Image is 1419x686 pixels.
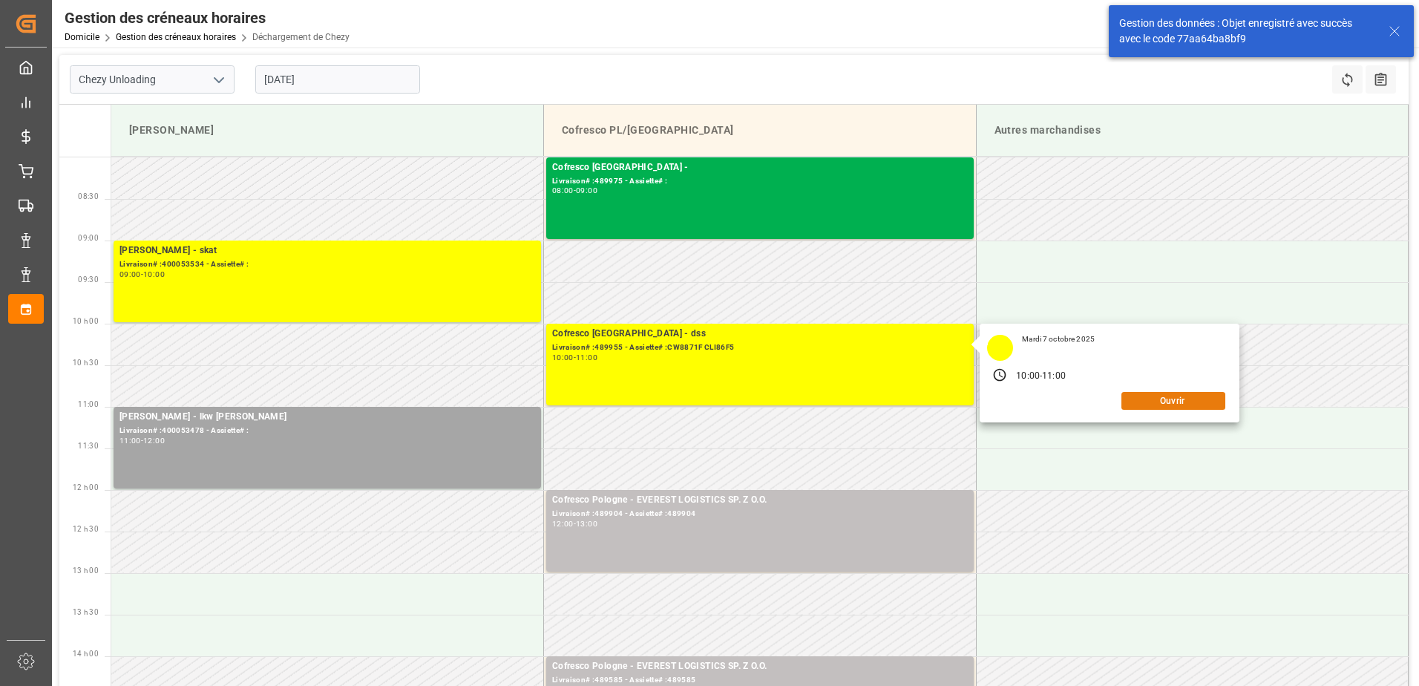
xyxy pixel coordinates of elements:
[552,342,968,354] div: Livraison# :489955 - Assiette# :CW8871F CLI86F5
[255,65,420,94] input: JJ-MM-AAAA
[552,327,968,342] div: Cofresco [GEOGRAPHIC_DATA] - dss
[576,354,597,361] div: 11:00
[552,493,968,508] div: Cofresco Pologne - EVEREST LOGISTICS SP. Z O.O.
[556,117,964,144] div: Cofresco PL/[GEOGRAPHIC_DATA]
[73,650,99,658] span: 14 h 00
[1042,370,1066,383] div: 11:00
[574,354,576,361] div: -
[143,437,165,444] div: 12:00
[73,483,99,491] span: 12 h 00
[576,187,597,194] div: 09:00
[70,65,235,94] input: Type à rechercher/sélectionner
[73,317,99,325] span: 10 h 00
[73,566,99,575] span: 13 h 00
[552,187,574,194] div: 08:00
[141,271,143,278] div: -
[1121,392,1225,410] button: Ouvrir
[116,32,236,42] a: Gestion des créneaux horaires
[73,359,99,367] span: 10 h 30
[119,244,535,258] div: [PERSON_NAME] - skat
[576,520,597,527] div: 13:00
[1017,334,1100,344] div: Mardi 7 octobre 2025
[1016,370,1040,383] div: 10:00
[73,608,99,616] span: 13 h 30
[119,271,141,278] div: 09:00
[989,117,1397,144] div: Autres marchandises
[552,659,968,674] div: Cofresco Pologne - EVEREST LOGISTICS SP. Z O.O.
[552,160,968,175] div: Cofresco [GEOGRAPHIC_DATA] -
[552,354,574,361] div: 10:00
[574,520,576,527] div: -
[119,258,535,271] div: Livraison# :400053534 - Assiette# :
[119,437,141,444] div: 11:00
[552,520,574,527] div: 12:00
[73,525,99,533] span: 12 h 30
[1040,370,1042,383] div: -
[65,7,350,29] div: Gestion des créneaux horaires
[552,175,968,188] div: Livraison# :489975 - Assiette# :
[123,117,531,144] div: [PERSON_NAME]
[119,425,535,437] div: Livraison# :400053478 - Assiette# :
[78,234,99,242] span: 09:00
[78,400,99,408] span: 11:00
[574,187,576,194] div: -
[78,442,99,450] span: 11:30
[552,508,968,520] div: Livraison# :489904 - Assiette# :489904
[65,32,99,42] a: Domicile
[207,68,229,91] button: Ouvrir le menu
[119,410,535,425] div: [PERSON_NAME] - lkw [PERSON_NAME]
[141,437,143,444] div: -
[78,192,99,200] span: 08:30
[143,271,165,278] div: 10:00
[1119,16,1374,47] div: Gestion des données : Objet enregistré avec succès avec le code 77aa64ba8bf9
[78,275,99,284] span: 09:30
